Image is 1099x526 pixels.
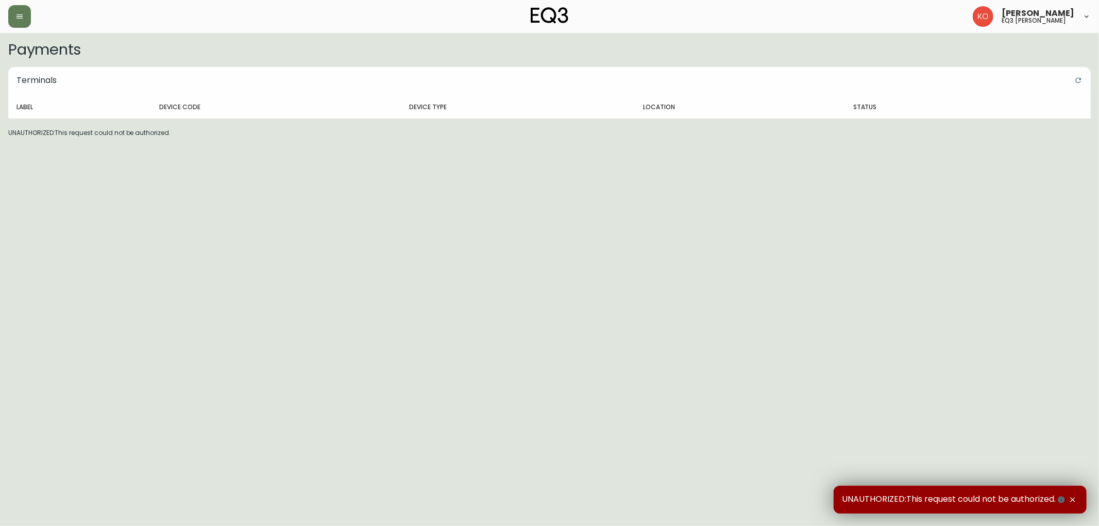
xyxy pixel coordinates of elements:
h5: eq3 [PERSON_NAME] [1002,18,1066,24]
h5: Terminals [8,67,65,94]
div: UNAUTHORIZED:This request could not be authorized. [2,61,1097,144]
h2: Payments [8,41,1091,58]
th: Device Code [151,96,401,118]
th: Label [8,96,151,118]
th: Location [635,96,845,118]
th: Device Type [401,96,635,118]
span: [PERSON_NAME] [1002,9,1074,18]
span: UNAUTHORIZED:This request could not be authorized. [842,494,1067,505]
th: Status [845,96,1019,118]
img: 9beb5e5239b23ed26e0d832b1b8f6f2a [973,6,993,27]
table: devices table [8,96,1091,119]
img: logo [531,7,569,24]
